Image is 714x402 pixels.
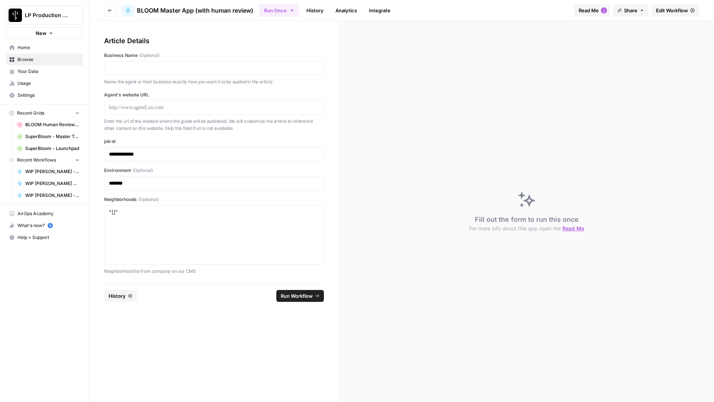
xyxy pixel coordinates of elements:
[6,66,83,77] a: Your Data
[259,4,299,17] button: Run Once
[6,77,83,89] a: Usage
[6,154,83,166] button: Recent Workflows
[6,89,83,101] a: Settings
[104,52,324,59] label: Business Name
[17,157,56,163] span: Recent Workflows
[25,192,80,199] span: WIP [PERSON_NAME] - Moderate LP Blog Refresh for LLM Search Friendliness
[36,29,46,37] span: New
[6,208,83,220] a: AirOps Academy
[14,189,83,201] a: WIP [PERSON_NAME] - Moderate LP Blog Refresh for LLM Search Friendliness
[14,178,83,189] a: WIP [PERSON_NAME] Blog writer
[17,68,80,75] span: Your Data
[6,28,83,39] button: New
[6,54,83,66] a: Browse
[25,180,80,187] span: WIP [PERSON_NAME] Blog writer
[469,225,584,232] button: For more info about this app open the Read Me
[281,292,313,300] span: Run Workflow
[656,7,688,14] span: Edit Workflow
[104,118,324,132] p: Enter the url of the website where the guide will be published. We will customize the article to ...
[562,225,584,232] span: Read Me
[331,4,361,16] a: Analytics
[613,4,649,16] button: Share
[579,7,599,14] span: Read Me
[104,138,324,145] label: job id
[17,234,80,241] span: Help + Support
[25,12,70,19] span: LP Production Workloads
[9,9,22,22] img: LP Production Workloads Logo
[6,232,83,243] button: Help + Support
[17,210,80,217] span: AirOps Academy
[104,92,324,98] label: Agent's website URL
[25,168,80,175] span: WIP [PERSON_NAME] - Heavy LP Blog Refresh for LLM Search Friendliness
[14,119,83,131] a: BLOOM Human Review (ver2)
[104,290,137,302] button: History
[104,36,324,46] div: Article Details
[132,167,153,174] span: (Optional)
[104,78,324,86] p: Name the agent or their business exactly how you want it to be quoted in the article
[276,290,324,302] button: Run Workflow
[25,121,80,128] span: BLOOM Human Review (ver2)
[17,110,44,117] span: Recent Grids
[302,4,328,16] a: History
[137,6,253,15] span: BLOOM Master App (with human review)
[17,44,80,51] span: Home
[104,196,324,203] label: Neighborhoods
[49,224,51,227] text: 5
[139,52,160,59] span: (Optional)
[6,42,83,54] a: Home
[6,108,83,119] button: Recent Grids
[25,133,80,140] span: SuperBloom - Master Topic List
[364,4,395,16] a: Integrate
[652,4,699,16] a: Edit Workflow
[6,6,83,25] button: Workspace: LP Production Workloads
[574,4,610,16] button: Read Me
[17,92,80,99] span: Settings
[14,143,83,154] a: SuperBloom - Launchpad
[14,166,83,178] a: WIP [PERSON_NAME] - Heavy LP Blog Refresh for LLM Search Friendliness
[17,80,80,87] span: Usage
[17,56,80,63] span: Browse
[122,4,253,16] a: BLOOM Master App (with human review)
[109,208,319,261] textarea: "[]"
[6,220,83,231] div: What's new?
[14,131,83,143] a: SuperBloom - Master Topic List
[25,145,80,152] span: SuperBloom - Launchpad
[104,167,324,174] label: Environment
[624,7,637,14] span: Share
[469,214,584,232] div: Fill out the form to run this once
[138,196,159,203] span: (Optional)
[48,223,53,228] a: 5
[6,220,83,232] button: What's new? 5
[104,268,324,275] p: Neighborhood list from company on our CMS
[109,292,126,300] span: History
